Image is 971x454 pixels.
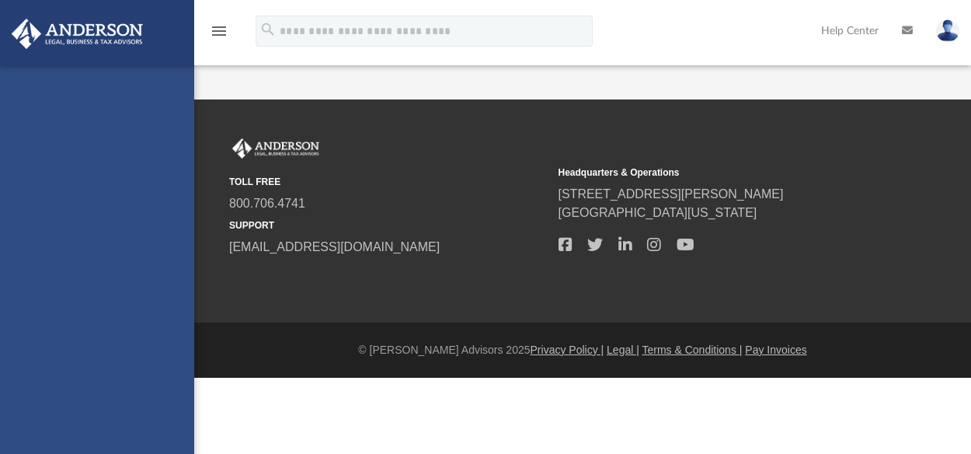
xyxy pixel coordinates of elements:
[642,344,743,356] a: Terms & Conditions |
[229,138,322,159] img: Anderson Advisors Platinum Portal
[229,218,548,232] small: SUPPORT
[229,197,305,210] a: 800.706.4741
[7,19,148,49] img: Anderson Advisors Platinum Portal
[559,206,757,219] a: [GEOGRAPHIC_DATA][US_STATE]
[559,187,784,201] a: [STREET_ADDRESS][PERSON_NAME]
[607,344,639,356] a: Legal |
[745,344,806,356] a: Pay Invoices
[229,175,548,189] small: TOLL FREE
[531,344,604,356] a: Privacy Policy |
[210,22,228,40] i: menu
[559,166,877,180] small: Headquarters & Operations
[210,30,228,40] a: menu
[259,21,277,38] i: search
[229,240,440,253] a: [EMAIL_ADDRESS][DOMAIN_NAME]
[194,342,971,358] div: © [PERSON_NAME] Advisors 2025
[936,19,959,42] img: User Pic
